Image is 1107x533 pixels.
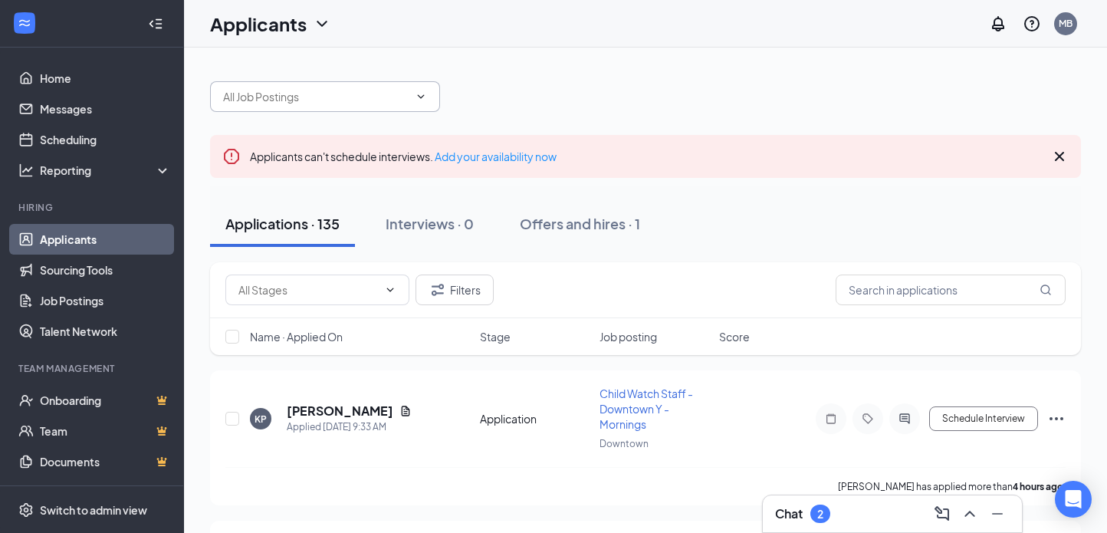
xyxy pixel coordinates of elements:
div: Interviews · 0 [386,214,474,233]
svg: Document [399,405,412,417]
div: Application [480,411,590,426]
div: Applications · 135 [225,214,340,233]
div: Switch to admin view [40,502,147,518]
svg: MagnifyingGlass [1040,284,1052,296]
svg: ChevronDown [384,284,396,296]
a: DocumentsCrown [40,446,171,477]
svg: QuestionInfo [1023,15,1041,33]
h1: Applicants [210,11,307,37]
svg: Tag [859,413,877,425]
svg: Minimize [988,505,1007,523]
div: KP [255,413,267,426]
h3: Chat [775,505,803,522]
p: [PERSON_NAME] has applied more than . [838,480,1066,493]
a: TeamCrown [40,416,171,446]
div: Open Intercom Messenger [1055,481,1092,518]
a: OnboardingCrown [40,385,171,416]
a: Home [40,63,171,94]
span: Score [719,329,750,344]
span: Applicants can't schedule interviews. [250,150,557,163]
a: SurveysCrown [40,477,171,508]
svg: Error [222,147,241,166]
a: Talent Network [40,316,171,347]
div: MB [1059,17,1073,30]
svg: ChevronDown [313,15,331,33]
button: Filter Filters [416,275,494,305]
b: 4 hours ago [1013,481,1063,492]
div: Team Management [18,362,168,375]
button: Minimize [985,502,1010,526]
a: Add your availability now [435,150,557,163]
a: Applicants [40,224,171,255]
svg: Filter [429,281,447,299]
button: ComposeMessage [930,502,954,526]
div: Offers and hires · 1 [520,214,640,233]
div: Applied [DATE] 9:33 AM [287,419,412,435]
button: Schedule Interview [929,406,1038,431]
button: ChevronUp [958,502,982,526]
span: Stage [480,329,511,344]
div: Reporting [40,163,172,178]
a: Job Postings [40,285,171,316]
svg: Cross [1050,147,1069,166]
svg: Note [822,413,840,425]
div: Hiring [18,201,168,214]
svg: ActiveChat [895,413,914,425]
span: Job posting [599,329,657,344]
input: All Job Postings [223,88,409,105]
span: Downtown [599,438,649,449]
svg: Analysis [18,163,34,178]
input: Search in applications [836,275,1066,305]
span: Name · Applied On [250,329,343,344]
svg: ChevronDown [415,90,427,103]
svg: Notifications [989,15,1007,33]
span: Child Watch Staff - Downtown Y - Mornings [599,387,693,431]
a: Messages [40,94,171,124]
a: Scheduling [40,124,171,155]
a: Sourcing Tools [40,255,171,285]
svg: WorkstreamLogo [17,15,32,31]
svg: Ellipses [1047,410,1066,428]
svg: ChevronUp [961,505,979,523]
svg: ComposeMessage [933,505,951,523]
h5: [PERSON_NAME] [287,403,393,419]
div: 2 [817,508,823,521]
svg: Collapse [148,16,163,31]
input: All Stages [238,281,378,298]
svg: Settings [18,502,34,518]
